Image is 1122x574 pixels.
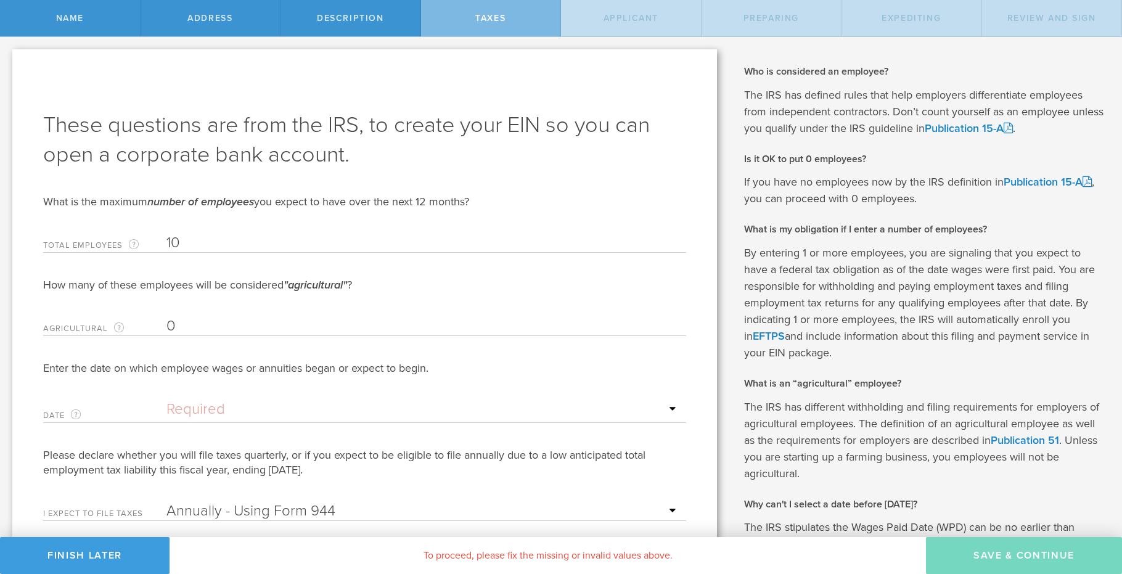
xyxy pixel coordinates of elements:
div: What is the maximum you expect to have over the next 12 months? [43,194,686,209]
span: Taxes [475,13,506,23]
span: Applicant [604,13,658,23]
label: Total Employees [43,238,166,252]
h1: These questions are from the IRS, to create your EIN so you can open a corporate bank account. [43,110,686,170]
h2: What is an “agricultural” employee? [744,377,1104,390]
p: If you have no employees now by the IRS definition in , you can proceed with 0 employees. [744,174,1104,207]
span: Address [187,13,232,23]
button: Save & Continue [926,537,1122,574]
em: number of employees [147,195,254,208]
p: The IRS has defined rules that help employers differentiate employees from independent contractor... [744,87,1104,137]
p: The IRS stipulates the Wages Paid Date (WPD) can be no earlier than [DATE] date, and must be no l... [744,519,1104,552]
div: How many of these employees will be considered ? [43,277,686,292]
span: Name [56,13,84,23]
label: I expect to file taxes [43,510,166,520]
span: Preparing [743,13,799,23]
input: Required [166,400,680,419]
label: Date [43,408,166,422]
a: Publication 51 [991,433,1059,447]
span: Description [317,13,383,23]
input: # of employees [166,234,680,252]
h2: What is my obligation if I enter a number of employees? [744,223,1104,236]
iframe: Chat Widget [1060,478,1122,537]
h2: Who is considered an employee? [744,65,1104,78]
p: The IRS has different withholding and filing requirements for employers of agricultural employees... [744,399,1104,482]
span: Expediting [882,13,941,23]
div: Enter the date on which employee wages or annuities began or expect to begin. [43,361,686,375]
p: By entering 1 or more employees, you are signaling that you expect to have a federal tax obligati... [744,245,1104,361]
a: EFTPS [753,329,785,343]
div: Please declare whether you will file taxes quarterly, or if you expect to be eligible to file ann... [43,448,686,477]
em: "agricultural" [284,278,347,292]
h2: Why can't I select a date before [DATE]? [744,498,1104,511]
span: Review and Sign [1007,13,1096,23]
span: To proceed, please fix the missing or invalid values above. [424,549,673,562]
a: Publication 15-A [1004,175,1092,189]
a: Publication 15-A [925,121,1013,135]
h2: Is it OK to put 0 employees? [744,152,1104,166]
label: Agricultural [43,321,166,335]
